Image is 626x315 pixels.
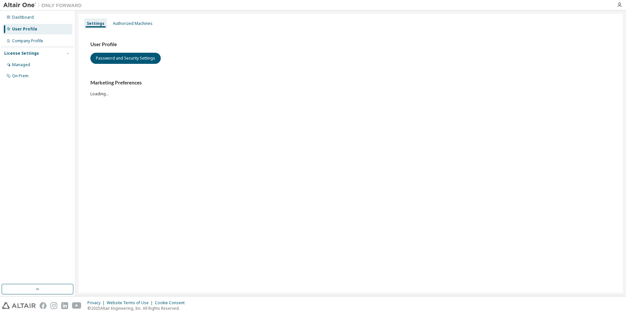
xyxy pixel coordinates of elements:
h3: User Profile [90,41,611,48]
img: youtube.svg [72,302,82,309]
div: User Profile [12,27,37,32]
div: Privacy [87,300,107,306]
div: Authorized Machines [113,21,153,26]
img: facebook.svg [40,302,46,309]
p: © 2025 Altair Engineering, Inc. All Rights Reserved. [87,306,189,311]
div: Company Profile [12,38,43,44]
div: License Settings [4,51,39,56]
div: Cookie Consent [155,300,189,306]
div: Loading... [90,80,611,96]
div: Settings [87,21,104,26]
div: Dashboard [12,15,34,20]
div: Website Terms of Use [107,300,155,306]
button: Password and Security Settings [90,53,161,64]
img: Altair One [3,2,85,9]
div: Managed [12,62,30,67]
img: instagram.svg [50,302,57,309]
img: altair_logo.svg [2,302,36,309]
img: linkedin.svg [61,302,68,309]
h3: Marketing Preferences [90,80,611,86]
div: On Prem [12,73,28,79]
